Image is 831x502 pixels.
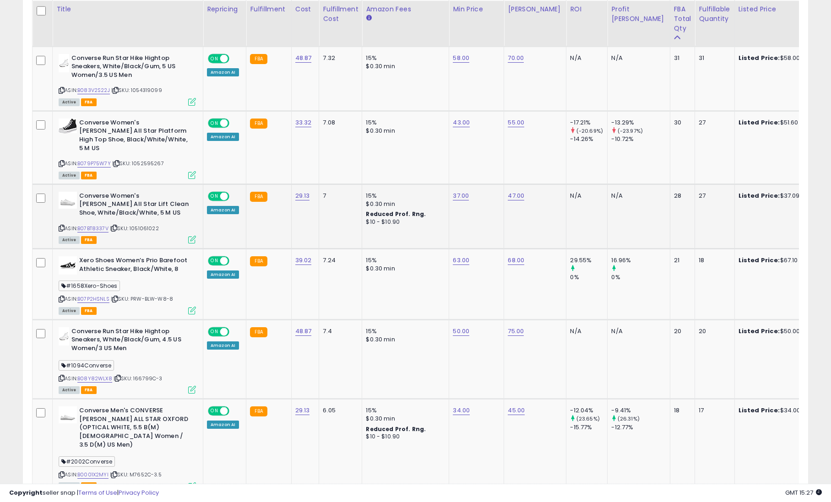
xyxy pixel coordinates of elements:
span: 2025-10-13 15:27 GMT [785,488,822,497]
div: Repricing [207,5,242,14]
div: -14.26% [570,135,607,143]
a: B083V2S22J [77,86,110,94]
b: Listed Price: [739,406,780,415]
a: 63.00 [453,256,469,265]
div: $58.00 [739,54,815,62]
div: $51.60 [739,119,815,127]
a: 33.32 [295,118,312,127]
small: Amazon Fees. [366,14,371,22]
div: Fulfillment Cost [323,5,358,24]
div: Amazon AI [207,270,239,279]
small: FBA [250,406,267,416]
a: 29.13 [295,191,310,200]
a: B07BT8337V [77,225,109,232]
b: Converse Run Star Hike Hightop Sneakers, White/Black/Gum, 5 US Women/3.5 US Men [71,54,183,82]
div: 15% [366,406,442,415]
img: 31wTApcszpL._SL40_.jpg [59,119,77,133]
div: 28 [674,192,688,200]
a: 47.00 [508,191,524,200]
div: 21 [674,256,688,264]
span: All listings currently available for purchase on Amazon [59,172,80,179]
div: 20 [699,327,727,335]
div: 0% [611,273,669,281]
b: Reduced Prof. Rng. [366,425,426,433]
div: -10.72% [611,135,669,143]
small: FBA [250,327,267,337]
div: Amazon AI [207,341,239,350]
b: Reduced Prof. Rng. [366,210,426,218]
img: 31vGz8CfJSL._SL40_.jpg [59,327,69,345]
div: ROI [570,5,603,14]
a: 50.00 [453,327,469,336]
img: 21ZH8C+XnnL._SL40_.jpg [59,192,77,209]
span: All listings currently available for purchase on Amazon [59,98,80,106]
a: 48.87 [295,54,312,63]
span: | SKU: 166799C-3 [114,375,163,382]
div: -12.77% [611,423,669,432]
div: Title [56,5,199,14]
div: $34.00 [739,406,815,415]
a: B07P2HSNLS [77,295,109,303]
span: FBA [81,386,97,394]
span: OFF [228,257,243,265]
div: Amazon Fees [366,5,445,14]
img: 21un-qJ39PL._SL40_.jpg [59,406,77,423]
div: -12.04% [570,406,607,415]
div: 15% [366,256,442,264]
b: Converse Run Star Hike Hightop Sneakers, White/Black/Gum, 4.5 US Women/3 US Men [71,327,183,355]
a: 45.00 [508,406,525,415]
b: Listed Price: [739,256,780,264]
div: $0.30 min [366,62,442,70]
div: N/A [570,54,600,62]
div: Profit [PERSON_NAME] [611,5,666,24]
a: 68.00 [508,256,524,265]
div: 0% [570,273,607,281]
div: $10 - $10.90 [366,218,442,226]
div: 27 [699,192,727,200]
div: N/A [611,54,663,62]
span: FBA [81,236,97,244]
a: 43.00 [453,118,470,127]
span: ON [209,54,220,62]
div: Cost [295,5,315,14]
span: ON [209,257,220,265]
a: 48.87 [295,327,312,336]
div: ASIN: [59,192,196,243]
a: 70.00 [508,54,524,63]
div: 18 [674,406,688,415]
div: $10 - $10.90 [366,433,442,441]
span: OFF [228,119,243,127]
small: (26.31%) [618,415,640,422]
span: #1658Xero-Shoes [59,281,120,291]
div: 6.05 [323,406,355,415]
img: 31vGz8CfJSL._SL40_.jpg [59,54,69,72]
div: $0.30 min [366,200,442,208]
span: | SKU: 1051061022 [110,225,159,232]
div: -13.29% [611,119,669,127]
small: FBA [250,192,267,202]
div: Min Price [453,5,500,14]
div: N/A [570,192,600,200]
b: Converse Men's CONVERSE [PERSON_NAME] ALL STAR OXFORD (OPTICAL WHITE, 5.5 B(M) [DEMOGRAPHIC_DATA]... [79,406,190,451]
div: $50.00 [739,327,815,335]
div: $0.30 min [366,127,442,135]
div: 7.4 [323,327,355,335]
a: 37.00 [453,191,469,200]
a: 39.02 [295,256,312,265]
a: Terms of Use [78,488,117,497]
span: All listings currently available for purchase on Amazon [59,386,80,394]
span: ON [209,192,220,200]
span: ON [209,407,220,415]
small: (-20.69%) [576,127,603,135]
div: 15% [366,119,442,127]
a: 55.00 [508,118,524,127]
span: | SKU: M7652C-3.5 [110,471,162,478]
strong: Copyright [9,488,43,497]
a: Privacy Policy [119,488,159,497]
div: 18 [699,256,727,264]
div: 7 [323,192,355,200]
a: 34.00 [453,406,470,415]
div: 29.55% [570,256,607,264]
b: Converse Women's [PERSON_NAME] All Star Lift Clean Shoe, White/Black/White, 5 M US [79,192,190,220]
div: 7.08 [323,119,355,127]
